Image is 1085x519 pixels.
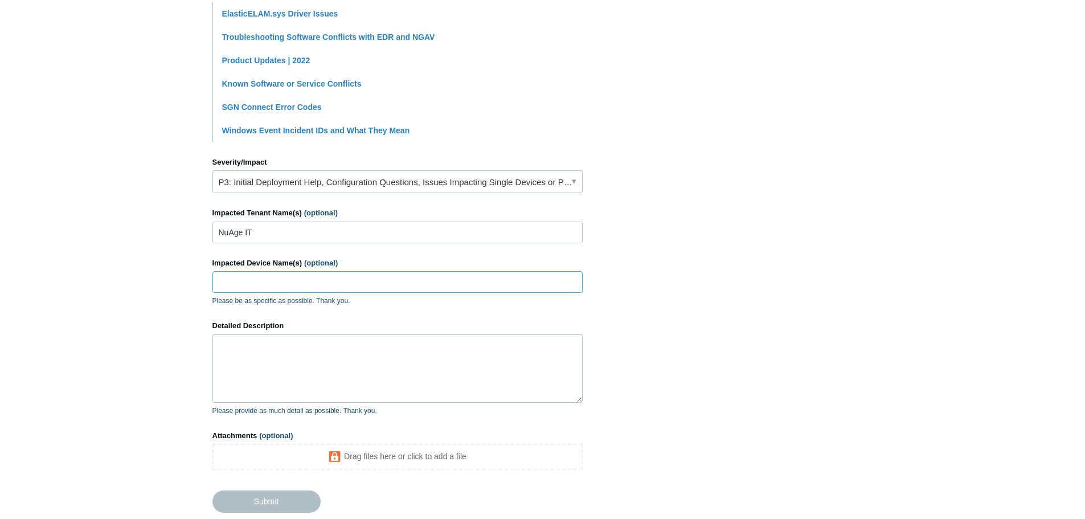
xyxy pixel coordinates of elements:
p: Please be as specific as possible. Thank you. [212,296,583,306]
a: Troubleshooting Software Conflicts with EDR and NGAV [222,32,435,42]
a: Windows Event Incident IDs and What They Mean [222,126,410,135]
label: Attachments [212,430,583,442]
label: Detailed Description [212,320,583,332]
span: (optional) [304,259,338,267]
a: SGN Connect Error Codes [222,103,322,112]
p: Please provide as much detail as possible. Thank you. [212,406,583,416]
a: ElasticELAM.sys Driver Issues [222,9,338,18]
label: Severity/Impact [212,157,583,168]
input: Submit [212,491,321,512]
label: Impacted Tenant Name(s) [212,207,583,219]
a: Product Updates | 2022 [222,56,310,65]
label: Impacted Device Name(s) [212,258,583,269]
a: P3: Initial Deployment Help, Configuration Questions, Issues Impacting Single Devices or Past Out... [212,170,583,193]
span: (optional) [304,209,338,217]
a: Known Software or Service Conflicts [222,79,362,88]
span: (optional) [259,431,293,440]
